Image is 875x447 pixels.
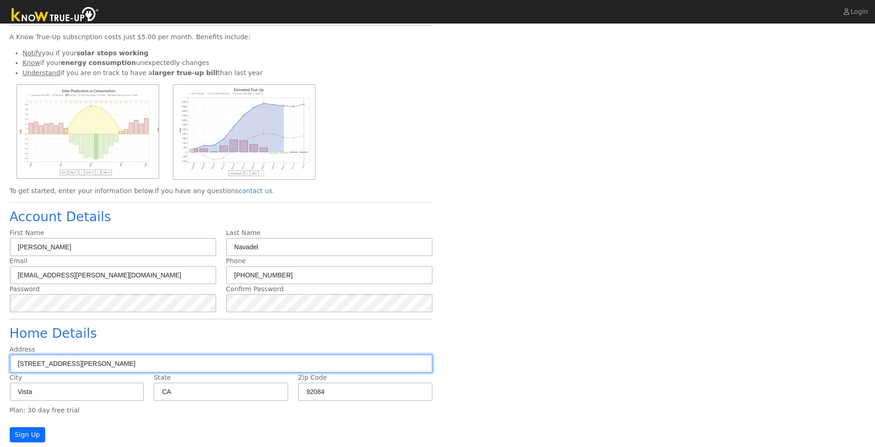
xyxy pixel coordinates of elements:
[155,187,274,194] span: If you have any questions .
[10,345,36,354] label: Address
[61,59,136,66] b: energy consumption
[23,49,42,57] u: Notify
[10,186,433,196] div: To get started, enter your information below.
[10,209,433,225] h2: Account Details
[226,228,261,238] label: Last Name
[23,48,433,58] li: you if your
[10,427,46,443] button: Sign Up
[7,5,104,26] img: Know True-Up
[10,284,40,294] label: Password
[226,284,284,294] label: Confirm Password
[238,187,272,194] a: contact us
[226,256,246,266] label: Phone
[23,59,40,66] u: Know
[10,326,433,341] h2: Home Details
[10,373,22,382] label: City
[10,32,433,42] div: A Know True-Up subscription costs just $5.00 per month. Benefits include:
[152,69,217,76] b: larger true-up bill
[77,49,149,57] b: solar stops working
[23,68,433,78] li: if you are on track to have a than last year
[154,373,171,382] label: State
[10,228,44,238] label: First Name
[23,58,433,68] li: if your unexpectedly changes
[23,69,60,76] u: Understand
[298,373,327,382] label: Zip Code
[10,406,433,415] div: Plan: 30 day free trial
[10,256,28,266] label: Email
